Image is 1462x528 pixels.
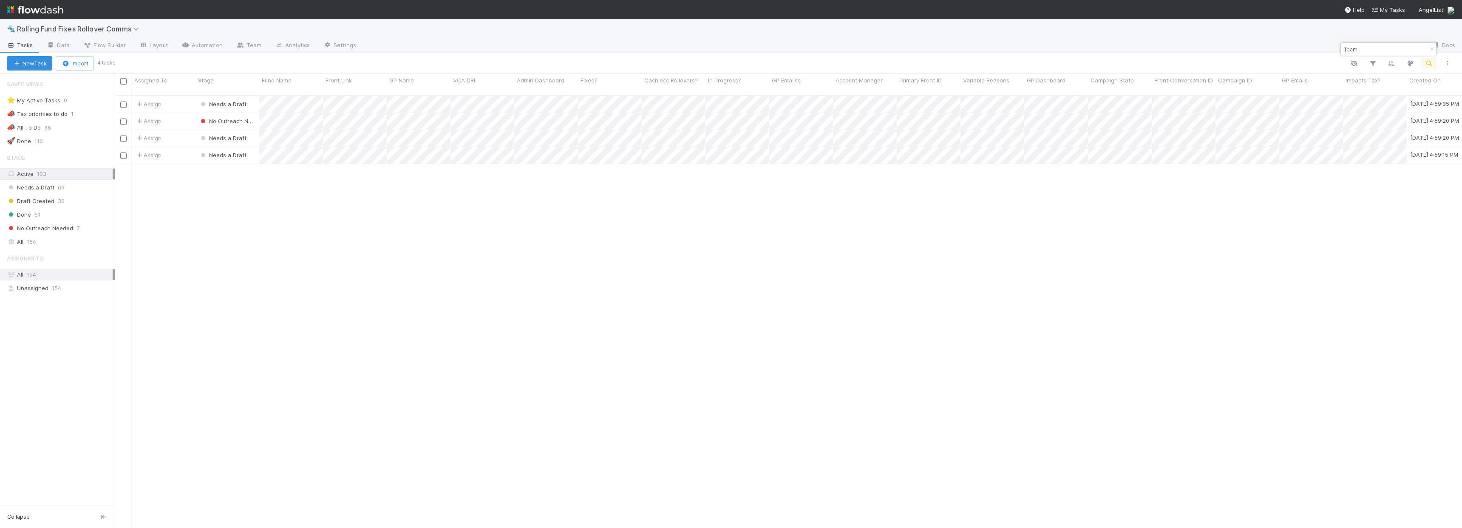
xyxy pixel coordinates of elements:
span: 0 [64,95,76,106]
div: Help [1344,6,1365,14]
span: Front Link [326,76,352,85]
span: 38 [44,122,59,133]
div: [DATE] 4:59:20 PM [1410,133,1459,142]
span: Needs a Draft [209,101,246,107]
span: Needs a Draft [209,152,246,158]
span: In Progress? [708,76,741,85]
div: [DATE] 4:59:35 PM [1410,99,1459,108]
a: Data [40,39,76,53]
img: avatar_e8864cf0-19e8-4fe1-83d1-96e6bcd27180.png [1447,6,1455,14]
div: Active [7,169,113,179]
span: 51 [34,209,40,220]
span: Rolling Fund Fixes Rollover Comms [17,25,143,33]
span: ⭐ [7,96,15,104]
input: Toggle Row Selected [120,136,127,142]
span: 🚀 [7,137,15,144]
div: All [7,269,113,280]
span: Draft Created [7,196,54,206]
span: Assign [135,151,161,159]
input: Search... [1342,44,1427,54]
span: Done [7,209,31,220]
a: Analytics [268,39,317,53]
span: 116 [34,136,51,147]
a: Settings [317,39,363,53]
span: Collapse [7,513,30,521]
div: Done [7,136,31,147]
span: 📣 [7,124,15,131]
span: 🔩 [7,25,15,32]
div: [DATE] 4:59:20 PM [1410,116,1459,125]
span: Stage [7,149,25,166]
span: AngelList [1419,6,1443,13]
span: 103 [37,170,46,177]
span: GP Emails [1282,76,1308,85]
span: 154 [27,237,36,247]
span: Campaign State [1091,76,1134,85]
span: Impacts Tax? [1346,76,1381,85]
input: Toggle Row Selected [120,119,127,125]
span: Tasks [7,41,33,49]
input: Toggle Row Selected [120,152,127,159]
div: All [7,237,113,247]
span: Assign [135,100,161,108]
a: Team [229,39,268,53]
span: Stage [198,76,214,85]
span: No Outreach Needed [209,118,265,124]
span: Campaign ID [1218,76,1252,85]
span: Needs a Draft [209,135,246,141]
div: Unassigned [7,283,113,294]
span: My Tasks [1371,6,1405,13]
span: VCA DRI [453,76,475,85]
span: 30 [58,196,65,206]
a: Docs [1425,39,1462,53]
span: Assign [135,117,161,125]
span: GP Name [389,76,414,85]
span: Assigned To [134,76,167,85]
span: 📣 [7,110,15,117]
input: Toggle Row Selected [120,102,127,108]
span: 1 [71,109,82,119]
button: NewTask [7,56,52,71]
span: 154 [52,283,61,294]
div: [DATE] 4:59:15 PM [1410,150,1458,159]
span: GP Dashboard [1027,76,1065,85]
a: Layout [133,39,175,53]
span: Created On [1409,76,1441,85]
span: No Outreach Needed [7,223,73,234]
div: All To Do [7,122,41,133]
img: logo-inverted-e16ddd16eac7371096b0.svg [7,3,63,17]
span: Cashless Rollovers? [644,76,698,85]
span: Fund Name [262,76,292,85]
span: GP Emailss [772,76,801,85]
span: Front Conversation ID [1154,76,1213,85]
a: Automation [175,39,229,53]
span: Account Manager [836,76,883,85]
span: Flow Builder [83,41,126,49]
input: Toggle All Rows Selected [120,78,127,85]
span: Assign [135,134,161,142]
span: 154 [27,271,36,278]
span: Needs a Draft [7,182,54,193]
span: Saved Views [7,76,43,93]
span: Assigned To [7,250,44,267]
span: 7 [76,223,79,234]
div: Tax priorities to do [7,109,68,119]
div: My Active Tasks [7,95,60,106]
small: 4 tasks [97,59,116,67]
button: Import [56,56,94,71]
span: 66 [58,182,65,193]
span: Admin Dashboard [517,76,564,85]
span: Primary Front ID [899,76,942,85]
span: Variable Reasons [963,76,1009,85]
span: Fixed? [581,76,598,85]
